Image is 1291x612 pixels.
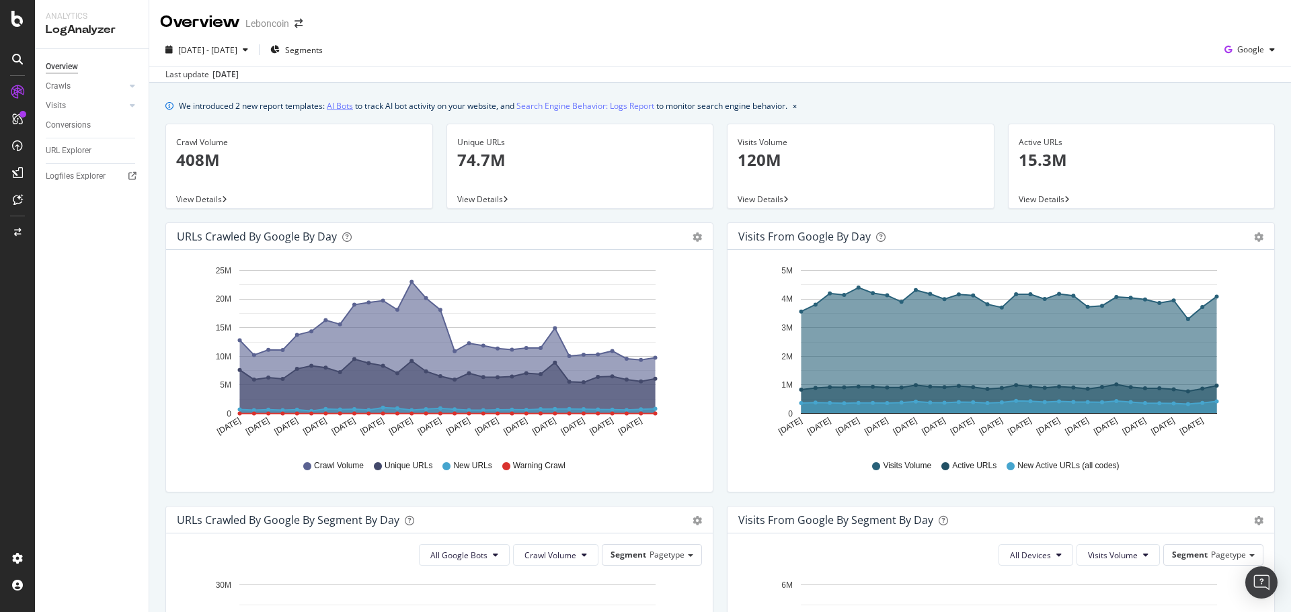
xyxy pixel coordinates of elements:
text: 1M [781,380,793,390]
p: 408M [176,148,422,171]
text: [DATE] [502,416,529,437]
div: Visits from Google by day [738,230,871,243]
text: 4M [781,295,793,304]
text: 0 [788,409,793,419]
span: View Details [457,193,503,205]
text: [DATE] [444,416,471,437]
span: Segment [611,549,646,560]
span: New Active URLs (all codes) [1017,460,1119,472]
div: LogAnalyzer [46,22,138,38]
text: [DATE] [949,416,976,437]
span: Pagetype [1211,549,1246,560]
div: Leboncoin [245,17,289,30]
text: 5M [781,266,793,275]
a: Crawls [46,79,126,93]
text: [DATE] [892,416,918,437]
span: New URLs [453,460,492,472]
div: gear [693,232,702,242]
text: 3M [781,323,793,333]
text: 30M [216,580,231,590]
div: Crawl Volume [176,136,422,148]
span: Warning Crawl [513,460,565,472]
button: Google [1219,39,1280,60]
button: Segments [265,39,328,60]
text: 20M [216,295,231,304]
span: Google [1237,44,1264,55]
text: [DATE] [1006,416,1033,437]
svg: A chart. [738,261,1259,447]
text: [DATE] [559,416,586,437]
text: [DATE] [777,416,804,437]
a: Logfiles Explorer [46,169,139,183]
text: [DATE] [1149,416,1176,437]
div: Visits [46,99,66,113]
span: Segments [285,44,323,56]
text: [DATE] [978,416,1005,437]
p: 120M [738,148,984,171]
button: [DATE] - [DATE] [160,39,253,60]
div: Unique URLs [457,136,703,148]
p: 74.7M [457,148,703,171]
button: Visits Volume [1077,544,1160,566]
span: View Details [176,193,222,205]
span: [DATE] - [DATE] [178,44,237,56]
a: URL Explorer [46,144,139,158]
text: 2M [781,352,793,361]
div: gear [693,516,702,525]
span: All Google Bots [430,550,487,561]
text: 10M [216,352,231,361]
text: [DATE] [215,416,242,437]
text: [DATE] [1035,416,1062,437]
button: close banner [789,96,800,116]
div: gear [1254,516,1263,525]
text: 15M [216,323,231,333]
p: 15.3M [1019,148,1265,171]
text: [DATE] [617,416,643,437]
div: We introduced 2 new report templates: to track AI bot activity on your website, and to monitor se... [179,99,787,113]
span: Segment [1172,549,1208,560]
text: [DATE] [588,416,615,437]
a: Search Engine Behavior: Logs Report [516,99,654,113]
div: Last update [165,69,239,81]
text: 0 [227,409,231,419]
div: arrow-right-arrow-left [295,19,303,28]
span: Visits Volume [1088,550,1138,561]
text: [DATE] [920,416,947,437]
text: [DATE] [1178,416,1205,437]
div: Visits Volume [738,136,984,148]
button: All Google Bots [419,544,510,566]
div: Logfiles Explorer [46,169,106,183]
a: AI Bots [327,99,353,113]
text: [DATE] [273,416,300,437]
text: [DATE] [863,416,890,437]
div: Active URLs [1019,136,1265,148]
text: [DATE] [301,416,328,437]
svg: A chart. [177,261,697,447]
span: Unique URLs [385,460,432,472]
button: All Devices [999,544,1073,566]
div: URL Explorer [46,144,91,158]
text: [DATE] [387,416,414,437]
a: Conversions [46,118,139,132]
text: [DATE] [531,416,557,437]
text: [DATE] [834,416,861,437]
span: Crawl Volume [524,550,576,561]
span: Pagetype [650,549,684,560]
text: [DATE] [1121,416,1148,437]
button: Crawl Volume [513,544,598,566]
div: URLs Crawled by Google by day [177,230,337,243]
div: Crawls [46,79,71,93]
text: [DATE] [358,416,385,437]
span: All Devices [1010,550,1051,561]
span: Crawl Volume [314,460,364,472]
div: Overview [160,11,240,34]
text: [DATE] [806,416,832,437]
div: Visits from Google By Segment By Day [738,513,933,527]
text: 5M [220,380,231,390]
div: Overview [46,60,78,74]
div: Analytics [46,11,138,22]
text: 25M [216,266,231,275]
text: [DATE] [1064,416,1091,437]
